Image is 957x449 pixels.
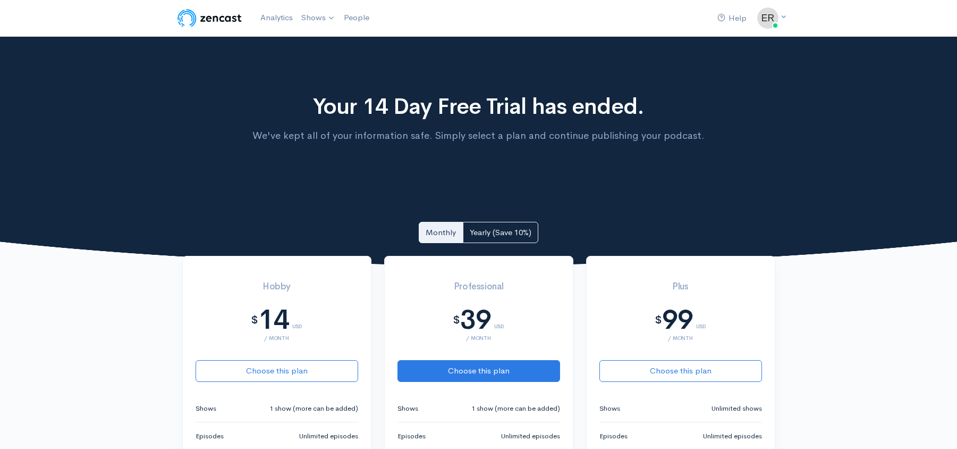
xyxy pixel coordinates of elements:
[494,311,504,329] div: USD
[471,403,560,414] small: 1 show (more can be added)
[599,403,620,414] small: Shows
[757,7,778,29] img: ...
[340,6,374,29] a: People
[696,311,706,329] div: USD
[501,431,560,442] small: Unlimited episodes
[397,335,560,341] div: / month
[397,360,560,382] button: Choose this plan
[599,282,762,292] h3: Plus
[712,403,762,414] small: Unlimited shows
[256,6,297,29] a: Analytics
[292,311,302,329] div: USD
[269,403,358,414] small: 1 show (more can be added)
[655,314,662,326] div: $
[397,431,426,442] small: Episodes
[397,282,560,292] h3: Professional
[245,94,712,119] h1: Your 14 Day Free Trial has ended.
[196,282,358,292] h3: Hobby
[176,7,243,29] img: ZenCast Logo
[299,431,358,442] small: Unlimited episodes
[713,7,751,30] a: Help
[453,314,460,326] div: $
[196,431,224,442] small: Episodes
[258,305,289,335] div: 14
[397,403,418,414] small: Shows
[297,6,340,30] a: Shows
[251,314,258,326] div: $
[662,305,693,335] div: 99
[196,335,358,341] div: / month
[703,431,762,442] small: Unlimited episodes
[599,431,628,442] small: Episodes
[599,360,762,382] button: Choose this plan
[196,360,358,382] button: Choose this plan
[245,128,712,143] p: We've kept all of your information safe. Simply select a plan and continue publishing your podcast.
[599,335,762,341] div: / month
[419,222,463,244] a: Monthly
[196,403,216,414] small: Shows
[460,305,491,335] div: 39
[463,222,538,244] a: Yearly (Save 10%)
